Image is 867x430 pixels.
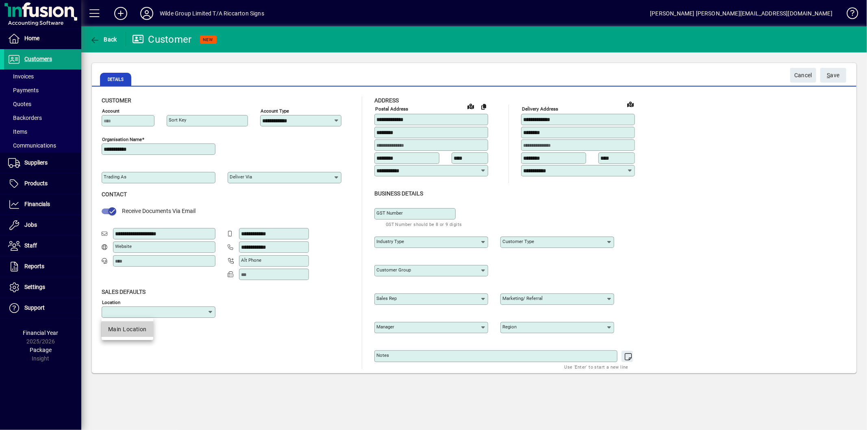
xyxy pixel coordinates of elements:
[24,304,45,311] span: Support
[4,97,81,111] a: Quotes
[8,87,39,93] span: Payments
[386,219,462,229] mat-hint: GST Number should be 8 or 9 digits
[827,69,840,82] span: ave
[100,73,131,86] span: Details
[624,98,637,111] a: View on map
[81,32,126,47] app-page-header-button: Back
[4,215,81,235] a: Jobs
[24,263,44,269] span: Reports
[160,7,264,20] div: Wilde Group Limited T/A Riccarton Signs
[820,68,846,83] button: Save
[24,201,50,207] span: Financials
[4,236,81,256] a: Staff
[376,324,394,330] mat-label: Manager
[24,284,45,290] span: Settings
[30,347,52,353] span: Package
[376,295,397,301] mat-label: Sales rep
[565,362,628,371] mat-hint: Use 'Enter' to start a new line
[8,142,56,149] span: Communications
[376,352,389,358] mat-label: Notes
[23,330,59,336] span: Financial Year
[230,174,252,180] mat-label: Deliver via
[241,257,261,263] mat-label: Alt Phone
[203,37,213,42] span: NEW
[502,295,543,301] mat-label: Marketing/ Referral
[464,100,477,113] a: View on map
[790,68,816,83] button: Cancel
[4,28,81,49] a: Home
[374,190,423,197] span: Business details
[4,174,81,194] a: Products
[102,321,153,337] mat-option: Main Location
[4,298,81,318] a: Support
[90,36,117,43] span: Back
[134,6,160,21] button: Profile
[4,194,81,215] a: Financials
[376,267,411,273] mat-label: Customer group
[102,137,142,142] mat-label: Organisation name
[24,242,37,249] span: Staff
[502,324,517,330] mat-label: Region
[261,108,289,114] mat-label: Account Type
[4,69,81,83] a: Invoices
[4,139,81,152] a: Communications
[132,33,192,46] div: Customer
[827,72,830,78] span: S
[8,73,34,80] span: Invoices
[8,115,42,121] span: Backorders
[4,277,81,298] a: Settings
[24,35,39,41] span: Home
[102,191,127,198] span: Contact
[102,299,120,305] mat-label: Location
[122,208,196,214] span: Receive Documents Via Email
[4,83,81,97] a: Payments
[4,256,81,277] a: Reports
[24,222,37,228] span: Jobs
[8,128,27,135] span: Items
[108,6,134,21] button: Add
[102,97,131,104] span: Customer
[502,239,534,244] mat-label: Customer type
[650,7,832,20] div: [PERSON_NAME] [PERSON_NAME][EMAIL_ADDRESS][DOMAIN_NAME]
[8,101,31,107] span: Quotes
[376,210,403,216] mat-label: GST Number
[169,117,186,123] mat-label: Sort key
[24,56,52,62] span: Customers
[477,100,490,113] button: Copy to Delivery address
[794,69,812,82] span: Cancel
[4,125,81,139] a: Items
[4,111,81,125] a: Backorders
[88,32,119,47] button: Back
[376,239,404,244] mat-label: Industry type
[24,159,48,166] span: Suppliers
[374,97,399,104] span: Address
[841,2,857,28] a: Knowledge Base
[4,153,81,173] a: Suppliers
[102,108,120,114] mat-label: Account
[102,289,146,295] span: Sales defaults
[108,325,147,334] div: Main Location
[115,243,132,249] mat-label: Website
[104,174,126,180] mat-label: Trading as
[24,180,48,187] span: Products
